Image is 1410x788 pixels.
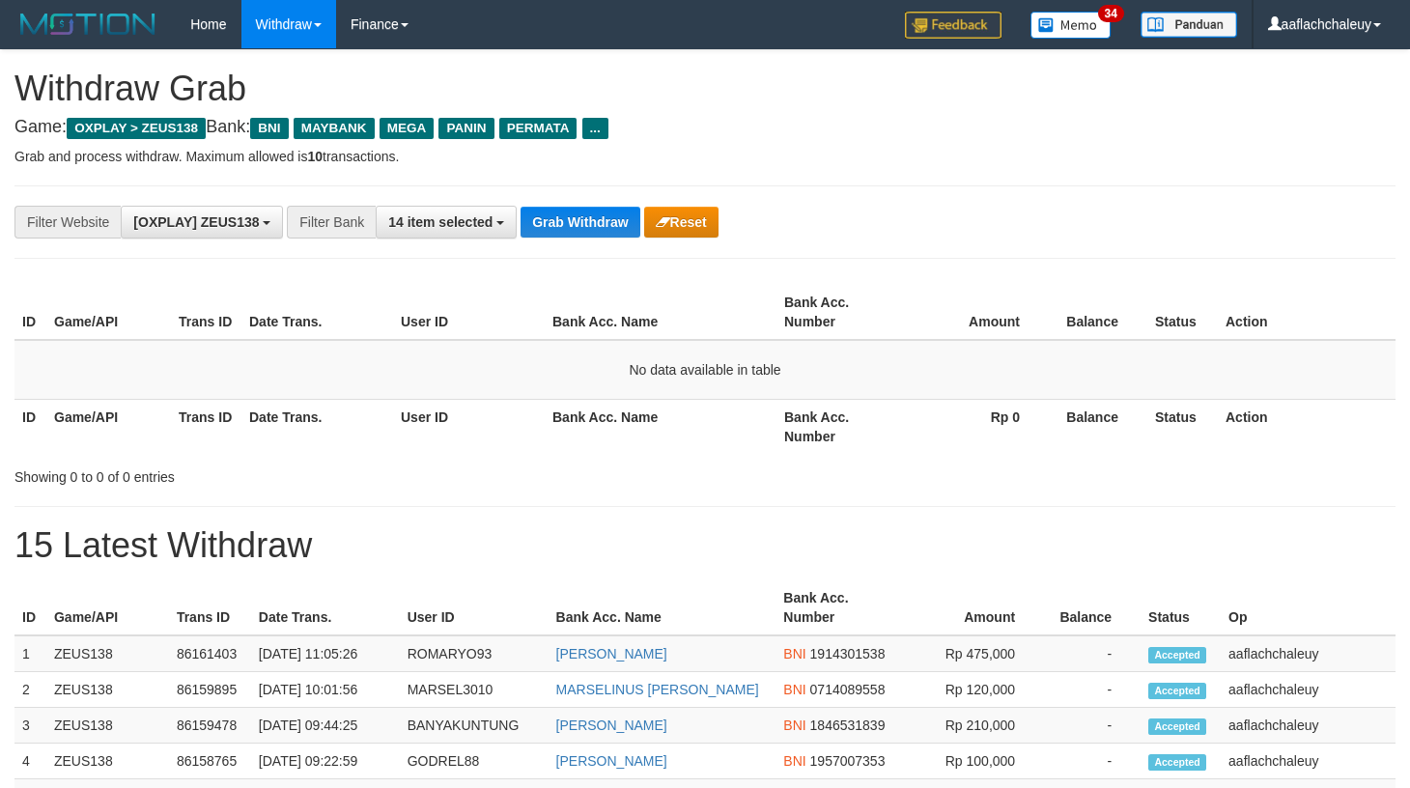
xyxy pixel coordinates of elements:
button: 14 item selected [376,206,517,239]
td: MARSEL3010 [400,672,549,708]
th: Status [1141,580,1221,635]
td: ZEUS138 [46,635,169,672]
td: ZEUS138 [46,744,169,779]
span: Accepted [1148,647,1206,663]
span: Accepted [1148,683,1206,699]
td: [DATE] 10:01:56 [251,672,400,708]
td: [DATE] 09:22:59 [251,744,400,779]
th: ID [14,285,46,340]
th: Date Trans. [241,399,393,454]
td: Rp 100,000 [898,744,1044,779]
th: Trans ID [169,580,251,635]
td: aaflachchaleuy [1221,672,1396,708]
td: BANYAKUNTUNG [400,708,549,744]
h1: Withdraw Grab [14,70,1396,108]
span: PANIN [438,118,493,139]
th: Status [1147,285,1218,340]
th: Date Trans. [241,285,393,340]
span: Accepted [1148,754,1206,771]
img: Button%20Memo.svg [1030,12,1112,39]
td: 86161403 [169,635,251,672]
h4: Game: Bank: [14,118,1396,137]
span: BNI [783,753,805,769]
td: 86159478 [169,708,251,744]
td: 86158765 [169,744,251,779]
span: MEGA [380,118,435,139]
td: 2 [14,672,46,708]
span: BNI [783,682,805,697]
th: Date Trans. [251,580,400,635]
th: ID [14,399,46,454]
th: Bank Acc. Name [545,285,776,340]
div: Filter Website [14,206,121,239]
th: Bank Acc. Number [776,399,901,454]
td: [DATE] 11:05:26 [251,635,400,672]
td: Rp 475,000 [898,635,1044,672]
span: Copy 0714089558 to clipboard [810,682,886,697]
span: BNI [783,718,805,733]
h1: 15 Latest Withdraw [14,526,1396,565]
td: ZEUS138 [46,672,169,708]
img: MOTION_logo.png [14,10,161,39]
span: Copy 1846531839 to clipboard [810,718,886,733]
th: Balance [1049,285,1147,340]
span: [OXPLAY] ZEUS138 [133,214,259,230]
td: Rp 120,000 [898,672,1044,708]
td: - [1044,708,1141,744]
img: Feedback.jpg [905,12,1001,39]
th: User ID [393,285,545,340]
img: panduan.png [1141,12,1237,38]
th: Action [1218,285,1396,340]
p: Grab and process withdraw. Maximum allowed is transactions. [14,147,1396,166]
th: Game/API [46,580,169,635]
th: Bank Acc. Name [545,399,776,454]
span: Accepted [1148,718,1206,735]
span: MAYBANK [294,118,375,139]
th: Balance [1049,399,1147,454]
strong: 10 [307,149,323,164]
span: 14 item selected [388,214,493,230]
a: MARSELINUS [PERSON_NAME] [556,682,759,697]
a: [PERSON_NAME] [556,753,667,769]
th: Rp 0 [901,399,1049,454]
span: Copy 1957007353 to clipboard [810,753,886,769]
th: User ID [400,580,549,635]
td: GODREL88 [400,744,549,779]
td: aaflachchaleuy [1221,744,1396,779]
span: ... [582,118,608,139]
td: - [1044,744,1141,779]
th: Game/API [46,285,171,340]
div: Filter Bank [287,206,376,239]
button: [OXPLAY] ZEUS138 [121,206,283,239]
th: Balance [1044,580,1141,635]
div: Showing 0 to 0 of 0 entries [14,460,573,487]
a: [PERSON_NAME] [556,718,667,733]
td: ZEUS138 [46,708,169,744]
span: Copy 1914301538 to clipboard [810,646,886,661]
td: [DATE] 09:44:25 [251,708,400,744]
span: 34 [1098,5,1124,22]
th: Amount [898,580,1044,635]
th: Bank Acc. Name [549,580,776,635]
td: 86159895 [169,672,251,708]
span: BNI [250,118,288,139]
button: Grab Withdraw [521,207,639,238]
span: PERMATA [499,118,578,139]
th: Action [1218,399,1396,454]
td: aaflachchaleuy [1221,708,1396,744]
td: - [1044,672,1141,708]
th: ID [14,580,46,635]
td: ROMARYO93 [400,635,549,672]
button: Reset [644,207,719,238]
th: Amount [901,285,1049,340]
th: Bank Acc. Number [775,580,898,635]
a: [PERSON_NAME] [556,646,667,661]
span: OXPLAY > ZEUS138 [67,118,206,139]
th: Trans ID [171,399,241,454]
td: aaflachchaleuy [1221,635,1396,672]
th: Game/API [46,399,171,454]
td: 1 [14,635,46,672]
th: Status [1147,399,1218,454]
td: Rp 210,000 [898,708,1044,744]
span: BNI [783,646,805,661]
